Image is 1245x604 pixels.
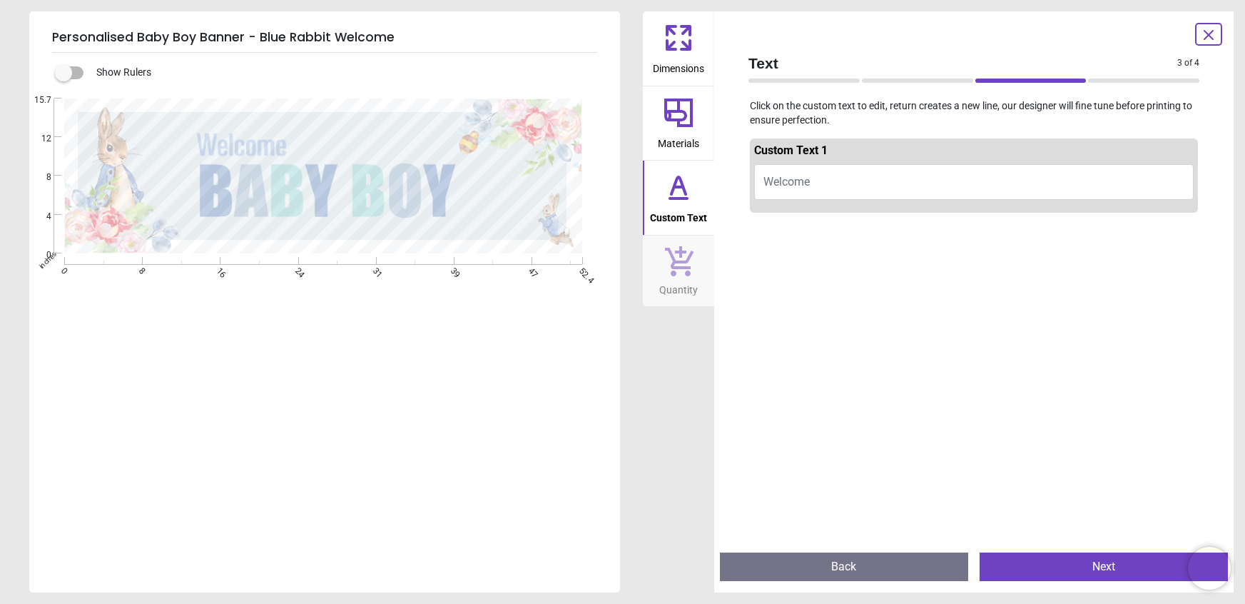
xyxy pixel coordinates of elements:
span: 12 [24,133,51,145]
button: Back [720,553,968,581]
span: Text [748,53,1177,74]
span: Materials [658,130,699,151]
span: 4 [24,211,51,223]
button: Next [980,553,1228,581]
button: Custom Text [643,161,714,235]
span: Custom Text 1 [754,144,828,157]
span: 3 of 4 [1177,57,1199,69]
button: Dimensions [643,11,714,86]
span: 8 [24,171,51,183]
span: Quantity [659,276,698,298]
div: Show Rulers [63,64,620,81]
iframe: Brevo live chat [1188,547,1231,590]
span: Welcome [763,175,810,188]
span: 0 [24,249,51,261]
button: Materials [643,86,714,161]
span: 15.7 [24,94,51,106]
button: Quantity [643,236,714,307]
h5: Personalised Baby Boy Banner - Blue Rabbit Welcome [52,23,597,53]
span: Custom Text [650,204,707,226]
p: Click on the custom text to edit, return creates a new line, our designer will fine tune before p... [737,99,1211,127]
button: Welcome [754,164,1194,200]
span: Dimensions [653,55,704,76]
